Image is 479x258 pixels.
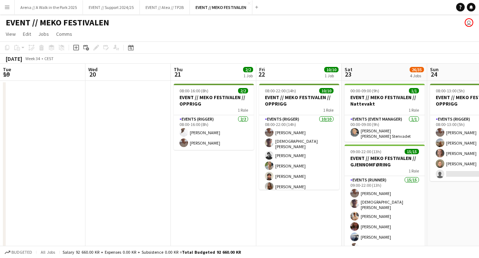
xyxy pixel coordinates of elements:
[345,94,425,107] h3: EVENT // MEKO FESTIVALEN // Nattevakt
[345,115,425,142] app-card-role: Events (Event Manager)1/100:00-09:00 (9h)[PERSON_NAME] [PERSON_NAME] Stenvadet
[325,73,338,78] div: 1 Job
[243,67,253,72] span: 2/2
[38,31,49,37] span: Jobs
[324,67,339,72] span: 10/10
[53,29,75,39] a: Comms
[410,67,424,72] span: 26/35
[238,88,248,93] span: 2/2
[20,29,34,39] a: Edit
[179,88,208,93] span: 08:00-16:00 (8h)
[238,107,248,113] span: 1 Role
[4,248,33,256] button: Budgeted
[174,94,254,107] h3: EVENT // MEKO FESTIVALEN // OPPRIGG
[11,250,32,255] span: Budgeted
[465,18,473,27] app-user-avatar: Jenny Marie Ragnhild Andersen
[430,66,439,73] span: Sun
[436,88,465,93] span: 08:00-13:00 (5h)
[259,84,339,190] app-job-card: 08:00-22:00 (14h)10/10EVENT // MEKO FESTIVALEN // OPPRIGG1 RoleEvents (Rigger)10/1008:00-22:00 (1...
[182,249,241,255] span: Total Budgeted 92 660.00 KR
[345,155,425,168] h3: EVENT // MEKO FESTIVALEN // GJENNOMFØRING
[345,145,425,250] app-job-card: 09:00-22:00 (13h)15/15EVENT // MEKO FESTIVALEN // GJENNOMFØRING1 RoleEvents (Runner)15/1509:00-22...
[23,31,31,37] span: Edit
[174,66,183,73] span: Thu
[6,31,16,37] span: View
[323,107,334,113] span: 1 Role
[350,149,381,154] span: 09:00-22:00 (13h)
[190,0,252,14] button: EVENT // MEKO FESTIVALEN
[259,115,339,235] app-card-role: Events (Rigger)10/1008:00-22:00 (14h)[PERSON_NAME][DEMOGRAPHIC_DATA][PERSON_NAME][PERSON_NAME][PE...
[140,0,190,14] button: EVENT // Atea // TP2B
[87,70,98,78] span: 20
[259,66,265,73] span: Fri
[174,84,254,150] app-job-card: 08:00-16:00 (8h)2/2EVENT // MEKO FESTIVALEN // OPPRIGG1 RoleEvents (Rigger)2/208:00-16:00 (8h)[PE...
[405,149,419,154] span: 15/15
[409,107,419,113] span: 1 Role
[345,66,352,73] span: Sat
[3,66,11,73] span: Tue
[24,56,41,61] span: Week 34
[243,73,253,78] div: 1 Job
[344,70,352,78] span: 23
[345,84,425,142] app-job-card: 00:00-09:00 (9h)1/1EVENT // MEKO FESTIVALEN // Nattevakt1 RoleEvents (Event Manager)1/100:00-09:0...
[2,70,11,78] span: 19
[350,88,379,93] span: 00:00-09:00 (9h)
[39,249,56,255] span: All jobs
[258,70,265,78] span: 22
[265,88,296,93] span: 08:00-22:00 (14h)
[6,55,22,62] div: [DATE]
[88,66,98,73] span: Wed
[409,168,419,174] span: 1 Role
[410,73,424,78] div: 4 Jobs
[44,56,54,61] div: CEST
[3,29,19,39] a: View
[259,94,339,107] h3: EVENT // MEKO FESTIVALEN // OPPRIGG
[174,115,254,150] app-card-role: Events (Rigger)2/208:00-16:00 (8h)[PERSON_NAME][PERSON_NAME]
[35,29,52,39] a: Jobs
[429,70,439,78] span: 24
[6,17,109,28] h1: EVENT // MEKO FESTIVALEN
[83,0,140,14] button: EVENT // Support 2024/25
[319,88,334,93] span: 10/10
[56,31,72,37] span: Comms
[173,70,183,78] span: 21
[63,249,241,255] div: Salary 92 660.00 KR + Expenses 0.00 KR + Subsistence 0.00 KR =
[409,88,419,93] span: 1/1
[15,0,83,14] button: Arena // A Walk in the Park 2025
